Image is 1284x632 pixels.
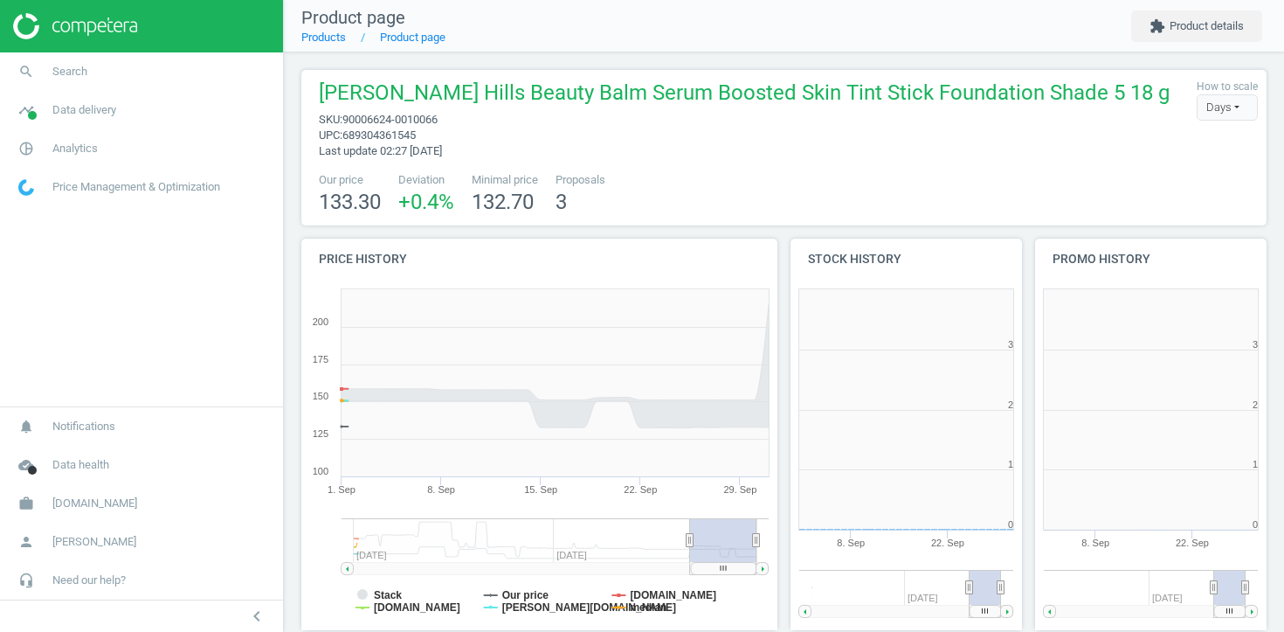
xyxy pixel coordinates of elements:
text: 3 [1008,339,1013,350]
text: 0 [1008,519,1013,530]
span: 132.70 [472,190,534,214]
span: Analytics [52,141,98,156]
i: extension [1149,18,1165,34]
h4: Stock history [790,239,1022,280]
text: 100 [313,466,328,476]
i: search [10,55,43,88]
text: 200 [313,316,328,327]
label: How to scale [1197,80,1258,94]
tspan: [PERSON_NAME][DOMAIN_NAME] [502,601,676,614]
h4: Promo history [1035,239,1267,280]
text: 175 [313,354,328,365]
div: Days [1197,94,1258,121]
span: Product page [301,7,405,28]
text: 0 [1253,519,1258,530]
span: Data delivery [52,102,116,118]
i: headset_mic [10,564,43,597]
text: 1 [1253,459,1258,469]
span: Need our help? [52,573,126,588]
img: wGWNvw8QSZomAAAAABJRU5ErkJggg== [18,179,34,196]
i: notifications [10,410,43,443]
i: pie_chart_outlined [10,132,43,165]
tspan: 22. Sep [624,484,657,495]
tspan: 29. Sep [723,484,756,495]
tspan: median [630,601,666,614]
span: Search [52,64,87,80]
span: [PERSON_NAME] [52,534,136,550]
i: work [10,487,43,520]
span: Notifications [52,419,115,434]
span: Data health [52,457,109,473]
i: cloud_done [10,448,43,482]
text: 3 [1253,339,1258,350]
tspan: Our price [502,589,549,601]
text: 2 [1008,399,1013,410]
i: timeline [10,94,43,127]
tspan: [DOMAIN_NAME] [374,601,460,614]
span: [PERSON_NAME] Hills Beauty Balm Serum Boosted Skin Tint Stick Foundation Shade 5 18 g [319,79,1170,112]
span: Price Management & Optimization [52,179,220,195]
text: 1 [1008,459,1013,469]
tspan: 8. Sep [1081,538,1109,548]
tspan: 8. Sep [837,538,865,548]
i: person [10,525,43,559]
span: 90006624-0010066 [342,113,438,126]
tspan: 15. Sep [524,484,557,495]
a: Product page [380,31,445,44]
span: upc : [319,128,342,142]
span: Our price [319,172,381,188]
tspan: 22. Sep [931,538,964,548]
text: 150 [313,391,328,401]
button: chevron_left [235,605,279,628]
span: Last update 02:27 [DATE] [319,144,442,157]
tspan: Stack [374,589,402,601]
text: 125 [313,428,328,439]
span: +0.4 % [398,190,454,214]
tspan: 8. Sep [427,484,455,495]
span: sku : [319,113,342,126]
tspan: 1. Sep [328,484,356,495]
h4: Price history [301,239,777,280]
text: 2 [1253,399,1258,410]
span: Minimal price [472,172,538,188]
a: Products [301,31,346,44]
span: Deviation [398,172,454,188]
i: chevron_left [246,606,267,627]
img: ajHJNr6hYgQAAAAASUVORK5CYII= [13,13,137,39]
tspan: 22. Sep [1176,538,1209,548]
tspan: [DOMAIN_NAME] [630,589,716,601]
button: extensionProduct details [1131,10,1262,42]
span: Proposals [556,172,605,188]
span: [DOMAIN_NAME] [52,496,137,511]
span: 689304361545 [342,128,416,142]
span: 133.30 [319,190,381,214]
span: 3 [556,190,567,214]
